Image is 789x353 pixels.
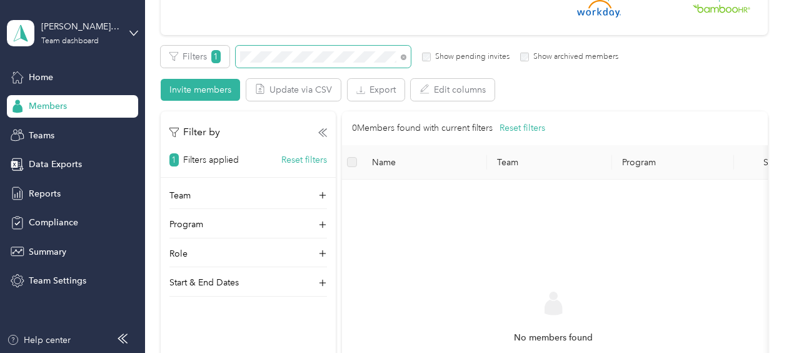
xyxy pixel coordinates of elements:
img: BambooHR [693,4,750,13]
span: Compliance [29,216,78,229]
button: Export [348,79,405,101]
button: Help center [7,334,71,347]
button: Invite members [161,79,240,101]
th: Team [487,145,612,180]
th: Program [612,145,734,180]
span: 1 [169,153,179,166]
button: Filters1 [161,46,229,68]
p: Role [169,247,188,260]
span: Summary [29,245,66,258]
p: Team [169,189,191,202]
span: Team Settings [29,274,86,287]
span: Teams [29,129,54,142]
button: Update via CSV [246,79,341,101]
label: Show pending invites [431,51,510,63]
button: Edit columns [411,79,495,101]
span: Reports [29,187,61,200]
button: Reset filters [281,153,327,166]
span: No members found [514,331,593,345]
div: [PERSON_NAME] CIBC-Lego [41,20,119,33]
p: Filter by [169,125,220,140]
span: 1 [211,50,221,63]
span: Members [29,100,67,113]
span: Name [372,157,477,168]
p: Filters applied [183,153,239,166]
th: Name [362,145,487,180]
iframe: Everlance-gr Chat Button Frame [719,283,789,353]
label: Show archived members [529,51,618,63]
button: Reset filters [500,121,545,135]
span: Home [29,71,53,84]
p: Start & End Dates [169,276,239,289]
p: Program [169,218,203,231]
span: Data Exports [29,158,82,171]
p: 0 Members found with current filters [352,121,493,135]
div: Team dashboard [41,38,99,45]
